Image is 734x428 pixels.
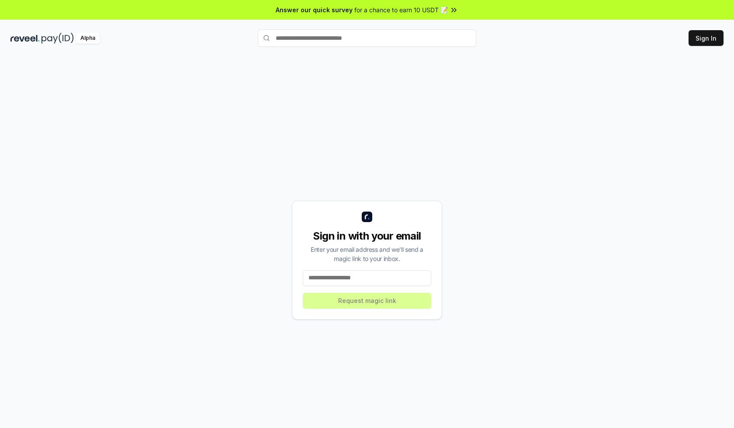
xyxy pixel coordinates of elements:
[303,229,431,243] div: Sign in with your email
[76,33,100,44] div: Alpha
[362,212,372,222] img: logo_small
[276,5,353,14] span: Answer our quick survey
[689,30,724,46] button: Sign In
[42,33,74,44] img: pay_id
[303,245,431,263] div: Enter your email address and we’ll send a magic link to your inbox.
[10,33,40,44] img: reveel_dark
[354,5,448,14] span: for a chance to earn 10 USDT 📝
